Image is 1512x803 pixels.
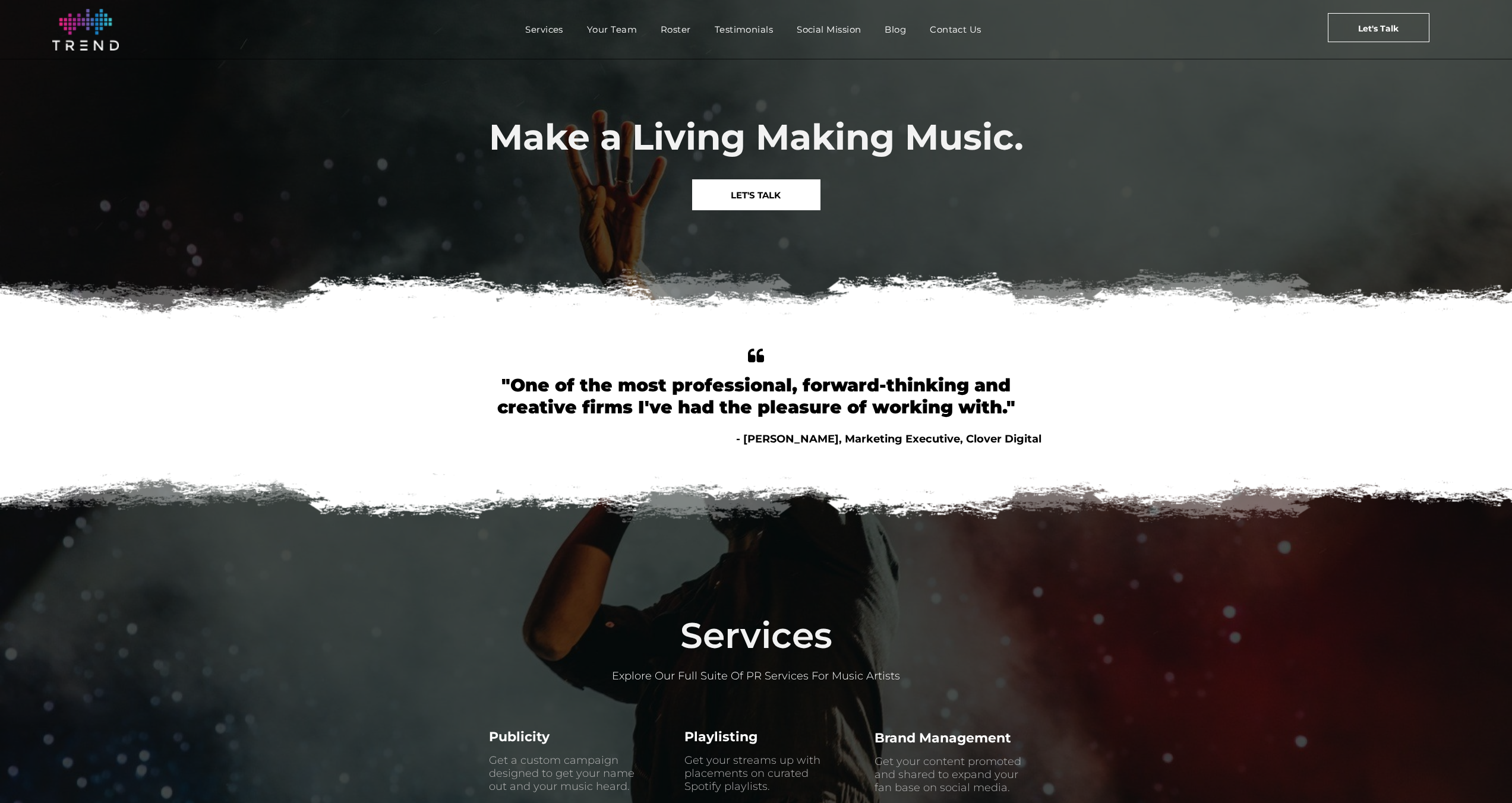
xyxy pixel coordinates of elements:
[875,730,1011,746] span: Brand Management
[875,755,1021,794] span: Get your content promoted and shared to expand your fan base on social media.
[680,614,832,657] span: Services
[489,754,635,793] span: Get a custom campaign designed to get your name out and your music heard.
[489,729,550,745] span: Publicity
[489,115,1024,159] span: Make a Living Making Music.
[575,21,649,38] a: Your Team
[703,21,785,38] a: Testimonials
[736,432,1041,445] span: - [PERSON_NAME], Marketing Executive, Clover Digital
[785,21,873,38] a: Social Mission
[873,21,918,38] a: Blog
[612,669,900,682] span: Explore Our Full Suite Of PR Services For Music Artists
[731,180,781,210] span: LET'S TALK
[1328,13,1429,42] a: Let's Talk
[649,21,703,38] a: Roster
[513,21,575,38] a: Services
[1358,14,1399,43] span: Let's Talk
[918,21,993,38] a: Contact Us
[684,729,757,745] span: Playlisting
[692,179,820,210] a: LET'S TALK
[684,754,820,793] span: Get your streams up with placements on curated Spotify playlists.
[497,374,1015,418] font: "One of the most professional, forward-thinking and creative firms I've had the pleasure of worki...
[52,9,119,50] img: logo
